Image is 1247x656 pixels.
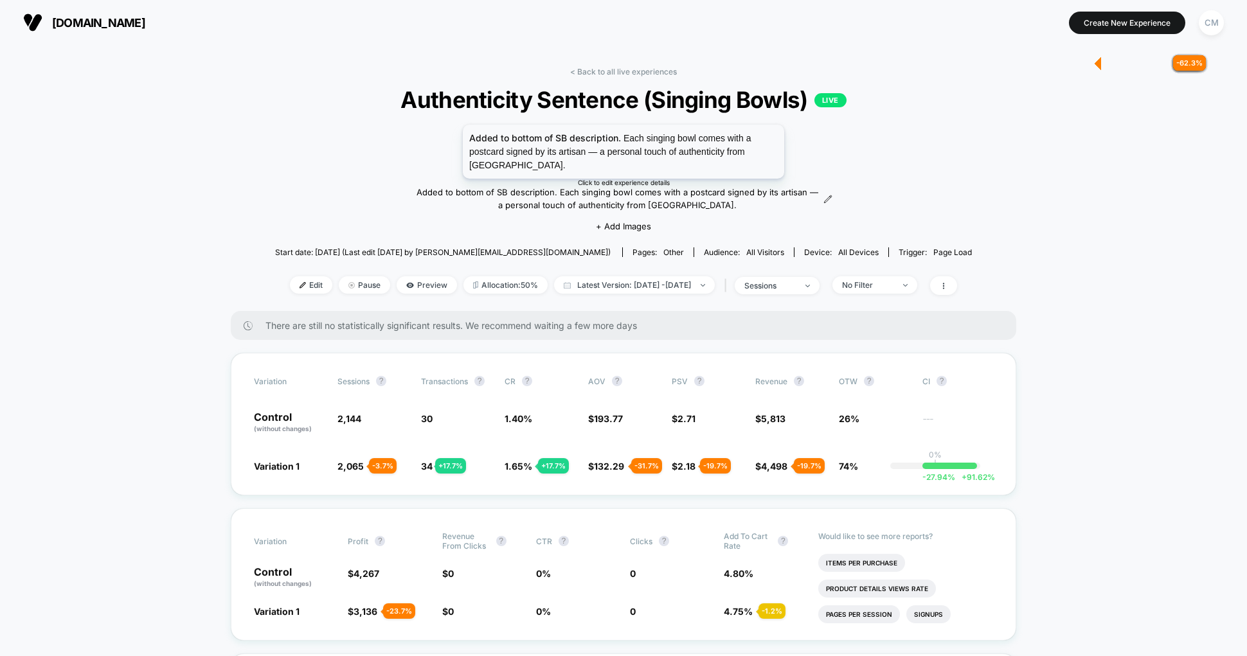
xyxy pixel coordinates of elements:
span: 0 [448,568,454,579]
button: ? [694,376,704,386]
button: Create New Experience [1069,12,1185,34]
span: CI [922,376,993,386]
div: + 17.7 % [538,458,569,474]
div: - 19.7 % [794,458,825,474]
span: $ [442,568,454,579]
div: Audience: [704,247,784,257]
span: Add To Cart Rate [724,531,771,551]
span: 1.65 % [505,461,532,472]
span: -27.94 % [922,472,955,482]
span: all devices [838,247,879,257]
span: 4,267 [354,568,379,579]
p: Control [254,567,335,589]
button: ? [794,376,804,386]
span: 2.18 [677,461,695,472]
span: 3,136 [354,606,377,617]
strong: Each singing bowl comes with a postcard signed by its artisan — a personal touch of authenticity ... [469,133,751,170]
div: - 62.3 % [1173,55,1206,71]
span: Variation [254,376,325,386]
span: Added to bottom of SB description. [469,132,623,143]
span: Variation 1 [254,461,300,472]
span: Allocation: 50% [463,276,548,294]
span: 1.40 % [505,413,532,424]
div: - 31.7 % [631,458,662,474]
span: CR [505,377,516,386]
span: $ [348,606,377,617]
span: 5,813 [761,413,785,424]
span: 0 [448,606,454,617]
button: ? [937,376,947,386]
span: 30 [421,413,433,424]
span: 2,144 [337,413,361,424]
button: ? [659,536,669,546]
span: 0 [630,568,636,579]
button: ? [522,376,532,386]
span: Sessions [337,377,370,386]
li: Product Details Views Rate [818,580,936,598]
span: [DOMAIN_NAME] [52,16,145,30]
span: Added to bottom of SB description. ﻿Each singing bowl comes with a postcard signed by its artisan... [415,186,820,211]
span: Latest Version: [DATE] - [DATE] [554,276,715,294]
span: Preview [397,276,457,294]
span: other [663,247,684,257]
span: + [962,472,967,482]
span: There are still no statistically significant results. We recommend waiting a few more days [265,320,991,331]
span: $ [348,568,379,579]
img: end [805,285,810,287]
img: end [348,282,355,288]
span: 91.62 % [955,472,995,482]
img: calendar [564,282,571,288]
div: sessions [744,281,796,290]
span: | [721,276,735,295]
div: No Filter [842,280,893,290]
p: Control [254,412,325,434]
span: 0 [630,606,636,617]
button: ? [496,536,507,546]
span: Device: [794,247,888,257]
div: - 1.2 % [758,603,785,619]
span: Edit [290,276,332,294]
span: 74% [839,461,858,472]
span: (without changes) [254,425,312,432]
span: 26% [839,413,859,424]
span: Profit [348,536,368,546]
img: edit [300,282,306,288]
button: ? [864,376,874,386]
img: Visually logo [23,13,42,32]
span: Authenticity Sentence (Singing Bowls) [310,86,937,113]
span: Transactions [421,377,468,386]
div: - 19.7 % [700,458,731,474]
span: (without changes) [254,580,312,587]
div: - 23.7 % [383,603,415,619]
span: All Visitors [746,247,784,257]
span: Revenue From Clicks [442,531,490,551]
span: Pause [339,276,390,294]
span: 4.80 % [724,568,753,579]
div: Trigger: [899,247,972,257]
p: 0% [929,450,942,459]
span: $ [672,461,695,472]
span: Page Load [933,247,972,257]
button: ? [612,376,622,386]
a: < Back to all live experiences [570,67,677,76]
img: end [701,284,705,287]
li: Signups [906,605,951,623]
span: Clicks [630,536,652,546]
button: ? [559,536,569,546]
div: CM [1199,10,1224,35]
button: ? [376,376,386,386]
span: $ [588,461,624,472]
span: 4.75 % [724,606,753,617]
span: CTR [536,536,552,546]
span: Variation [254,531,325,551]
span: Start date: [DATE] (Last edit [DATE] by [PERSON_NAME][EMAIL_ADDRESS][DOMAIN_NAME]) [275,247,611,257]
div: Click to edit experience details [578,179,670,186]
span: 0 % [536,568,551,579]
span: + Add Images [596,221,651,231]
span: Revenue [755,377,787,386]
span: 2,065 [337,461,364,472]
span: PSV [672,377,688,386]
span: $ [672,413,695,424]
span: 2.71 [677,413,695,424]
img: end [903,284,908,287]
